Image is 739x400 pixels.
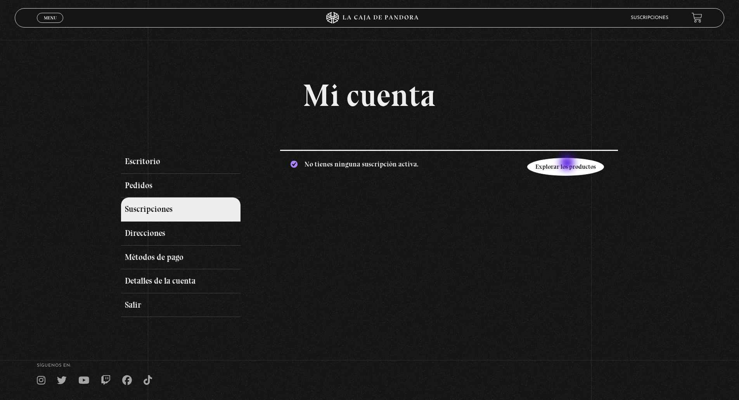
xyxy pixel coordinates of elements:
[692,12,702,23] a: View your shopping cart
[121,222,240,246] a: Direcciones
[121,150,270,317] nav: Páginas de cuenta
[121,150,240,174] a: Escritorio
[280,150,618,183] p: No tienes ninguna suscripción activa.
[121,197,240,222] a: Suscripciones
[44,16,57,20] span: Menu
[41,22,59,27] span: Cerrar
[121,80,618,111] h1: Mi cuenta
[121,293,240,317] a: Salir
[121,174,240,198] a: Pedidos
[527,158,604,176] a: Explorar los productos
[631,16,668,20] a: Suscripciones
[37,364,702,368] h4: SÍguenos en:
[121,269,240,293] a: Detalles de la cuenta
[121,246,240,270] a: Métodos de pago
